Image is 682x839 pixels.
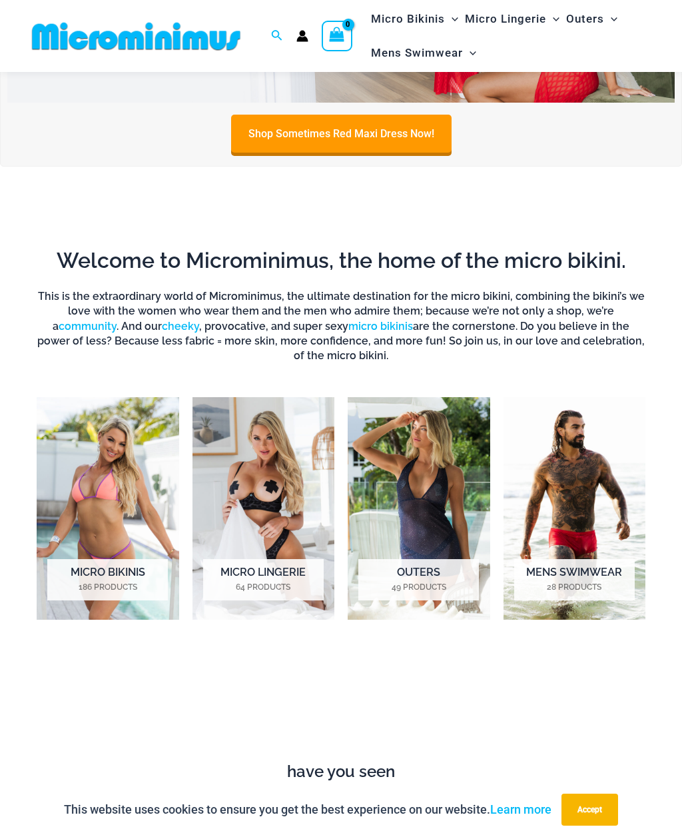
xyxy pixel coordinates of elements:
span: Mens Swimwear [371,36,463,70]
a: Visit product category Micro Lingerie [192,397,335,620]
p: This website uses cookies to ensure you get the best experience on our website. [64,800,551,820]
iframe: TrustedSite Certified [37,655,645,755]
span: Menu Toggle [546,2,559,36]
a: Learn more [490,802,551,816]
h6: This is the extraordinary world of Microminimus, the ultimate destination for the micro bikini, c... [37,289,645,364]
h2: Welcome to Microminimus, the home of the micro bikini. [37,247,645,275]
img: MM SHOP LOGO FLAT [27,21,246,51]
a: View Shopping Cart, empty [322,21,352,51]
span: Micro Lingerie [465,2,546,36]
a: Visit product category Micro Bikinis [37,397,179,620]
a: community [59,320,117,333]
a: Mens SwimwearMenu ToggleMenu Toggle [368,36,480,70]
a: Search icon link [271,28,283,45]
img: Outers [348,397,490,620]
span: Outers [566,2,604,36]
mark: 28 Products [514,581,635,593]
button: Accept [561,794,618,826]
span: Menu Toggle [604,2,617,36]
h2: Micro Bikinis [47,559,168,600]
img: Micro Bikinis [37,397,179,620]
span: Micro Bikinis [371,2,445,36]
a: Account icon link [296,30,308,42]
a: Shop Sometimes Red Maxi Dress Now! [231,115,452,153]
mark: 64 Products [203,581,324,593]
a: Visit product category Mens Swimwear [504,397,646,620]
img: Micro Lingerie [192,397,335,620]
img: Mens Swimwear [504,397,646,620]
span: Menu Toggle [463,36,476,70]
h2: Outers [358,559,479,600]
h4: have you seen [27,762,655,782]
span: Menu Toggle [445,2,458,36]
a: Micro BikinisMenu ToggleMenu Toggle [368,2,462,36]
mark: 186 Products [47,581,168,593]
a: cheeky [162,320,199,333]
mark: 49 Products [358,581,479,593]
a: Visit product category Outers [348,397,490,620]
h2: Mens Swimwear [514,559,635,600]
a: OutersMenu ToggleMenu Toggle [563,2,621,36]
a: Micro LingerieMenu ToggleMenu Toggle [462,2,563,36]
a: micro bikinis [348,320,413,333]
h2: Micro Lingerie [203,559,324,600]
